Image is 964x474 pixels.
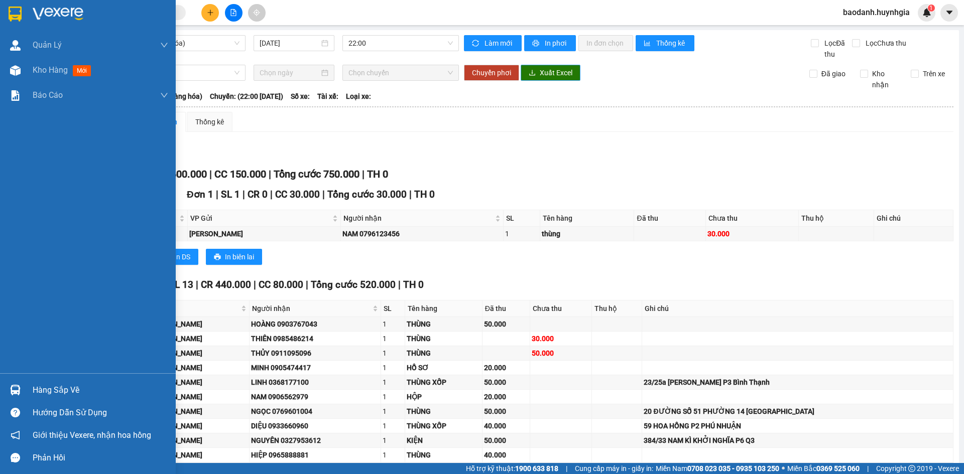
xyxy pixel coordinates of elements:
[291,91,310,102] span: Số xe:
[787,463,860,474] span: Miền Bắc
[147,346,250,361] td: Cam Đức
[862,38,908,49] span: Lọc Chưa thu
[33,89,63,101] span: Báo cáo
[636,35,694,51] button: bar-chartThống kê
[10,65,21,76] img: warehouse-icon
[816,464,860,472] strong: 0369 525 060
[155,168,207,180] span: CR 600.000
[817,68,850,79] span: Đã giao
[545,38,568,49] span: In phơi
[484,319,528,330] div: 50.000
[403,279,424,290] span: TH 0
[149,319,248,330] div: [PERSON_NAME]
[799,210,874,227] th: Thu hộ
[532,348,590,359] div: 50.000
[874,210,953,227] th: Ghi chú
[484,435,528,446] div: 50.000
[248,4,266,22] button: aim
[251,333,379,344] div: THIÊN 0985486214
[33,65,68,75] span: Kho hàng
[270,189,273,200] span: |
[225,251,254,262] span: In biên lai
[251,348,379,359] div: THỦY 0911095096
[147,390,250,404] td: Cam Đức
[540,210,635,227] th: Tên hàng
[706,210,799,227] th: Chưa thu
[782,466,785,470] span: ⚪️
[383,435,403,446] div: 1
[274,168,359,180] span: Tổng cước 750.000
[484,391,528,402] div: 20.000
[383,377,403,388] div: 1
[275,189,320,200] span: CC 30.000
[407,362,480,373] div: HỒ SƠ
[252,303,370,314] span: Người nhận
[147,375,250,390] td: Cam Đức
[820,38,852,60] span: Lọc Đã thu
[945,8,954,17] span: caret-down
[189,228,339,239] div: [PERSON_NAME]
[592,300,642,317] th: Thu hộ
[398,279,401,290] span: |
[707,228,797,239] div: 30.000
[149,391,248,402] div: [PERSON_NAME]
[251,377,379,388] div: LINH 0368177100
[251,319,379,330] div: HOÀNG 0903767043
[644,377,951,388] div: 23/25a [PERSON_NAME] P3 Bình Thạnh
[383,420,403,431] div: 1
[566,463,567,474] span: |
[214,253,221,261] span: printer
[472,40,480,48] span: sync
[147,332,250,346] td: Cam Đức
[362,168,365,180] span: |
[11,408,20,417] span: question-circle
[484,406,528,417] div: 50.000
[196,279,198,290] span: |
[251,362,379,373] div: MINH 0905474417
[644,435,951,446] div: 384/33 NAM KÌ KHỞI NGHĨA P6 Q3
[407,333,480,344] div: THÙNG
[214,168,266,180] span: CC 150.000
[187,189,213,200] span: Đơn 1
[407,348,480,359] div: THÙNG
[150,303,239,314] span: VP Gửi
[542,228,633,239] div: thùng
[33,450,168,465] div: Phản hồi
[940,4,958,22] button: caret-down
[381,300,405,317] th: SL
[73,65,91,76] span: mới
[521,65,580,81] button: downloadXuất Excel
[322,189,325,200] span: |
[195,116,224,127] div: Thống kê
[254,279,256,290] span: |
[160,41,168,49] span: down
[147,317,250,332] td: Cam Đức
[260,38,319,49] input: 11/09/2025
[147,404,250,419] td: Cam Đức
[464,35,522,51] button: syncLàm mới
[311,279,396,290] span: Tổng cước 520.000
[201,279,251,290] span: CR 440.000
[922,8,931,17] img: icon-new-feature
[929,5,933,12] span: 1
[201,4,219,22] button: plus
[383,449,403,460] div: 1
[149,420,248,431] div: [PERSON_NAME]
[407,319,480,330] div: THÙNG
[407,391,480,402] div: HỘP
[485,38,514,49] span: Làm mới
[515,464,558,472] strong: 1900 633 818
[149,333,248,344] div: [PERSON_NAME]
[149,362,248,373] div: [PERSON_NAME]
[867,463,869,474] span: |
[147,419,250,433] td: Cam Đức
[260,67,319,78] input: Chọn ngày
[484,449,528,460] div: 40.000
[160,91,168,99] span: down
[464,65,519,81] button: Chuyển phơi
[210,91,283,102] span: Chuyến: (22:00 [DATE])
[33,405,168,420] div: Hướng dẫn sử dụng
[147,448,250,462] td: Cam Đức
[383,362,403,373] div: 1
[209,168,212,180] span: |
